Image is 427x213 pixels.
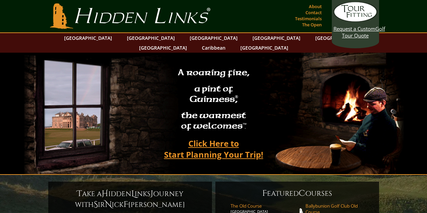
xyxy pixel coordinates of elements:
[300,20,323,29] a: The Open
[293,14,323,23] a: Testimonials
[307,2,323,11] a: About
[94,199,98,210] span: S
[136,43,190,53] a: [GEOGRAPHIC_DATA]
[174,64,254,135] h2: A roaring fire, a pint of Guinness , the warmest of welcomes™.
[124,199,128,210] span: F
[222,188,372,199] h6: eatured ourses
[61,33,115,43] a: [GEOGRAPHIC_DATA]
[102,188,108,199] span: H
[333,2,377,39] a: Request a CustomGolf Tour Quote
[157,135,270,162] a: Click Here toStart Planning Your Trip!
[77,188,82,199] span: T
[299,188,305,199] span: C
[105,199,112,210] span: N
[262,188,267,199] span: F
[333,25,375,32] span: Request a Custom
[186,33,241,43] a: [GEOGRAPHIC_DATA]
[237,43,292,53] a: [GEOGRAPHIC_DATA]
[198,43,229,53] a: Caribbean
[249,33,304,43] a: [GEOGRAPHIC_DATA]
[151,188,153,199] span: J
[312,33,367,43] a: [GEOGRAPHIC_DATA]
[231,203,297,209] span: The Old Course
[124,33,178,43] a: [GEOGRAPHIC_DATA]
[55,188,205,210] h6: ake a idden inks ourney with ir ick [PERSON_NAME]
[131,188,135,199] span: L
[304,8,323,17] a: Contact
